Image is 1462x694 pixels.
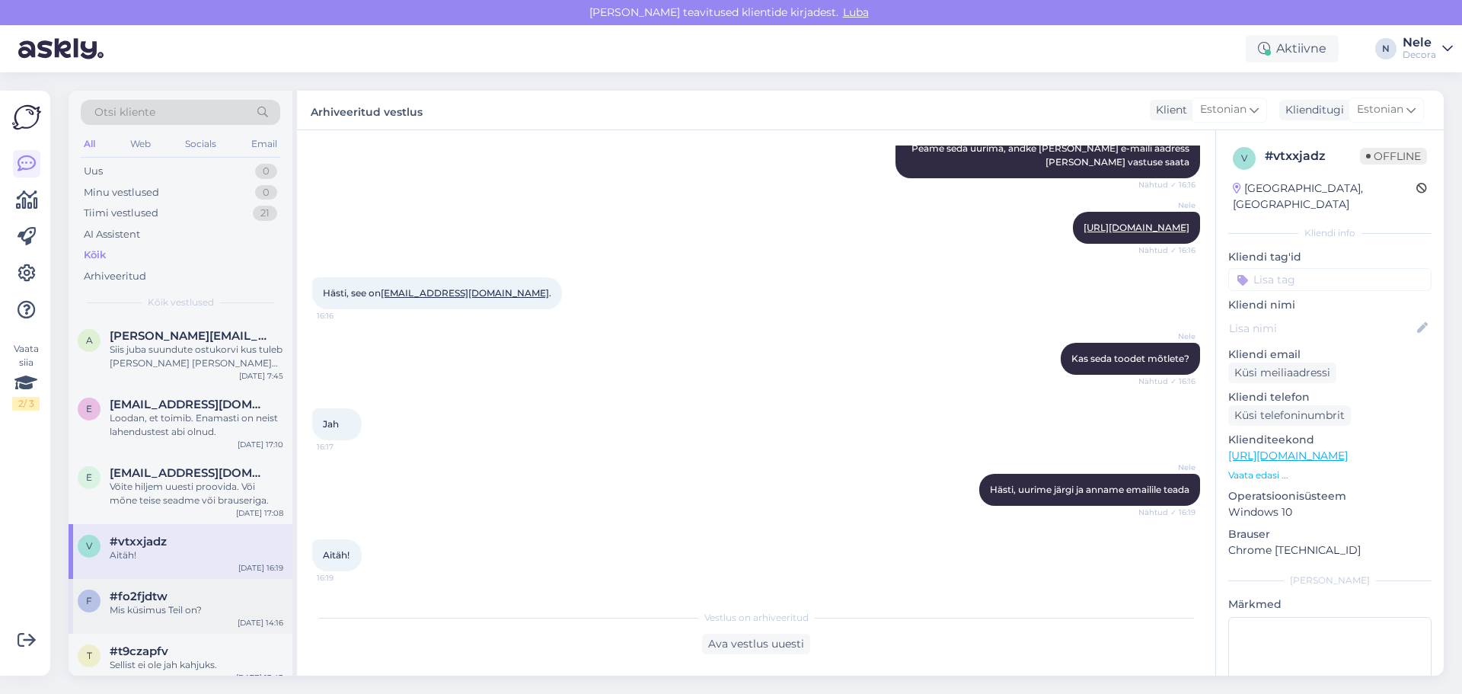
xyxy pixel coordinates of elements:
[86,540,92,552] span: v
[1233,181,1416,213] div: [GEOGRAPHIC_DATA], [GEOGRAPHIC_DATA]
[255,164,277,179] div: 0
[1228,226,1432,240] div: Kliendi info
[1228,249,1432,265] p: Kliendi tag'id
[84,227,140,242] div: AI Assistent
[248,134,280,154] div: Email
[1357,101,1403,118] span: Estonian
[1241,152,1247,164] span: v
[238,439,283,450] div: [DATE] 17:10
[12,342,40,411] div: Vaata siia
[110,398,268,411] span: eren.povel@gmail.com
[1403,37,1453,61] a: NeleDecora
[110,343,283,370] div: Siis juba suundute ostukorvi kus tuleb [PERSON_NAME] [PERSON_NAME] meetodi osas ning [PERSON_NAME...
[84,185,159,200] div: Minu vestlused
[86,403,92,414] span: e
[94,104,155,120] span: Otsi kliente
[110,658,283,672] div: Sellist ei ole jah kahjuks.
[1138,331,1195,342] span: Nele
[255,185,277,200] div: 0
[1229,320,1414,337] input: Lisa nimi
[1228,504,1432,520] p: Windows 10
[1228,469,1432,482] p: Vaata edasi ...
[1228,596,1432,612] p: Märkmed
[1360,148,1427,165] span: Offline
[1228,405,1351,426] div: Küsi telefoninumbrit
[110,590,168,603] span: #fo2fjdtw
[323,549,350,561] span: Aitäh!
[1138,179,1195,190] span: Nähtud ✓ 16:16
[253,206,277,221] div: 21
[86,595,92,606] span: f
[1084,222,1189,233] a: [URL][DOMAIN_NAME]
[238,617,283,628] div: [DATE] 14:16
[838,5,873,19] span: Luba
[323,287,551,299] span: Hästi, see on .
[1403,49,1436,61] div: Decora
[323,418,339,430] span: Jah
[1228,432,1432,448] p: Klienditeekond
[1138,245,1195,256] span: Nähtud ✓ 16:16
[1228,268,1432,291] input: Lisa tag
[381,287,549,299] a: [EMAIL_ADDRESS][DOMAIN_NAME]
[236,507,283,519] div: [DATE] 17:08
[12,397,40,411] div: 2 / 3
[1228,363,1336,383] div: Küsi meiliaadressi
[110,480,283,507] div: Võite hiljem uuesti proovida. Või mõne teise seadme või brauseriga.
[110,548,283,562] div: Aitäh!
[1403,37,1436,49] div: Nele
[1228,488,1432,504] p: Operatsioonisüsteem
[86,334,93,346] span: a
[1138,507,1195,518] span: Nähtud ✓ 16:19
[1228,389,1432,405] p: Kliendi telefon
[1375,38,1397,59] div: N
[1138,376,1195,387] span: Nähtud ✓ 16:16
[110,644,168,658] span: #t9czapfv
[1138,200,1195,211] span: Nele
[84,164,103,179] div: Uus
[317,310,374,321] span: 16:16
[238,562,283,574] div: [DATE] 16:19
[702,634,810,654] div: Ava vestlus uuesti
[84,248,106,263] div: Kõik
[87,650,92,661] span: t
[81,134,98,154] div: All
[12,103,41,132] img: Askly Logo
[1246,35,1339,62] div: Aktiivne
[1138,462,1195,473] span: Nele
[86,472,92,483] span: e
[1279,102,1344,118] div: Klienditugi
[1228,297,1432,313] p: Kliendi nimi
[1228,526,1432,542] p: Brauser
[110,535,167,548] span: #vtxxjadz
[110,466,268,480] span: eren.povel@gmail.com
[236,672,283,683] div: [DATE] 13:43
[1228,574,1432,587] div: [PERSON_NAME]
[84,206,158,221] div: Tiimi vestlused
[1150,102,1187,118] div: Klient
[1228,449,1348,462] a: [URL][DOMAIN_NAME]
[1265,147,1360,165] div: # vtxxjadz
[990,484,1189,495] span: Hästi, uurime järgi ja anname emailile teada
[317,572,374,584] span: 16:19
[311,100,423,120] label: Arhiveeritud vestlus
[110,603,283,617] div: Mis küsimus Teil on?
[1071,353,1189,364] span: Kas seda toodet mõtlete?
[84,269,146,284] div: Arhiveeritud
[127,134,154,154] div: Web
[110,329,268,343] span: andres@lahe.biz
[110,411,283,439] div: Loodan, et toimib. Enamasti on neist lahendustest abi olnud.
[317,441,374,453] span: 16:17
[239,370,283,382] div: [DATE] 7:45
[1200,101,1247,118] span: Estonian
[1228,542,1432,558] p: Chrome [TECHNICAL_ID]
[182,134,219,154] div: Socials
[148,296,214,309] span: Kõik vestlused
[704,611,809,625] span: Vestlus on arhiveeritud
[1228,347,1432,363] p: Kliendi email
